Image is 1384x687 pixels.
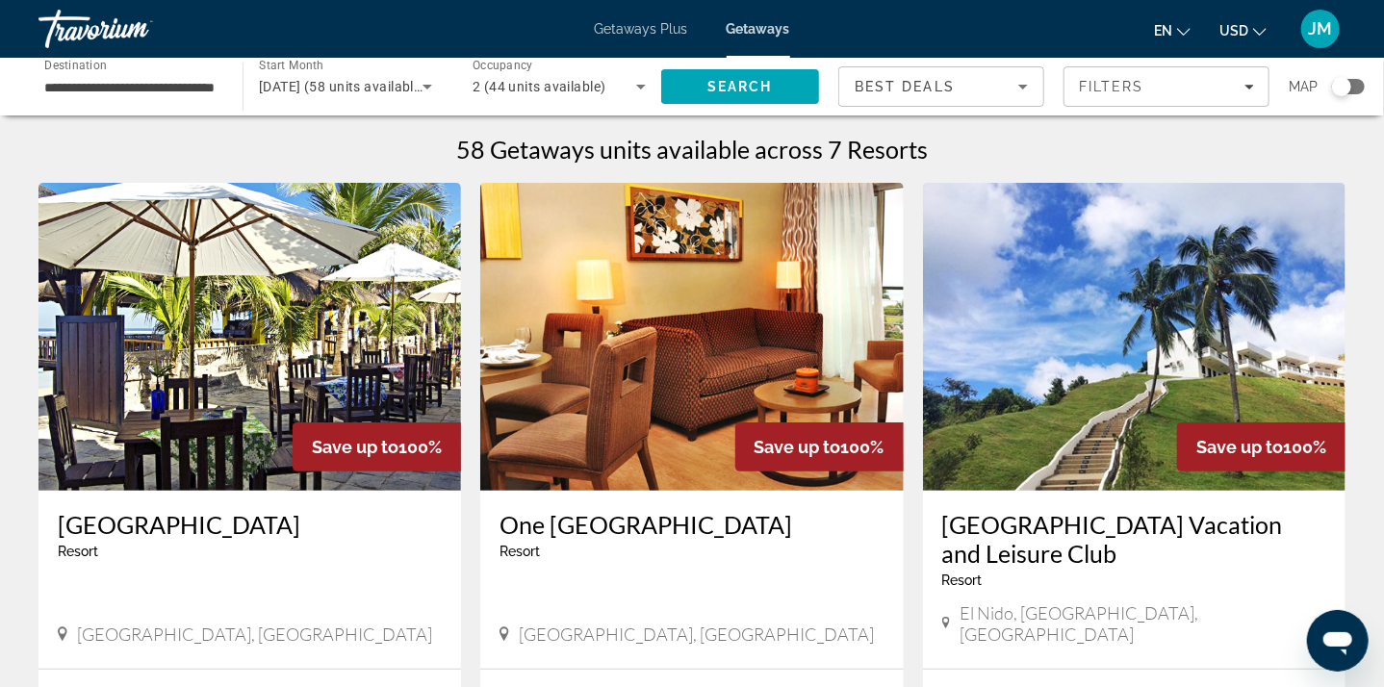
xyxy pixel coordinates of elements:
button: Change language [1154,16,1191,44]
img: One Tagaytay Place [480,183,903,491]
span: Resort [500,544,540,559]
span: Occupancy [473,60,533,73]
button: Search [661,69,819,104]
button: User Menu [1295,9,1346,49]
span: 2 (44 units available) [473,79,606,94]
h1: 58 Getaways units available across 7 Resorts [456,135,928,164]
span: [GEOGRAPHIC_DATA], [GEOGRAPHIC_DATA] [519,623,874,645]
span: Filters [1079,79,1144,94]
div: 100% [735,422,904,471]
img: Oceana Bay Resort Vacation and Leisure Club [923,183,1346,491]
span: [GEOGRAPHIC_DATA], [GEOGRAPHIC_DATA] [77,623,432,645]
span: Destination [44,59,107,72]
a: Travorium [38,4,231,54]
span: Start Month [259,60,323,73]
div: 100% [1177,422,1346,471]
span: en [1154,23,1172,38]
span: Resort [58,544,98,559]
a: [GEOGRAPHIC_DATA] [58,510,442,539]
span: Save up to [1196,437,1283,457]
iframe: Button to launch messaging window [1307,610,1369,672]
span: USD [1219,23,1248,38]
span: [DATE] (58 units available) [259,79,426,94]
img: Puerto Del Sol Beach Resort And Hotel [38,183,461,491]
a: One [GEOGRAPHIC_DATA] [500,510,884,539]
button: Filters [1064,66,1269,107]
mat-select: Sort by [855,75,1028,98]
a: [GEOGRAPHIC_DATA] Vacation and Leisure Club [942,510,1326,568]
span: Resort [942,572,983,588]
span: Search [707,79,773,94]
a: Getaways [727,21,790,37]
div: 100% [293,422,461,471]
span: JM [1309,19,1333,38]
span: El Nido, [GEOGRAPHIC_DATA], [GEOGRAPHIC_DATA] [960,602,1326,645]
a: Getaways Plus [595,21,688,37]
span: Save up to [312,437,398,457]
span: Map [1289,73,1318,100]
span: Best Deals [855,79,955,94]
button: Change currency [1219,16,1267,44]
input: Select destination [44,76,218,99]
span: Save up to [755,437,841,457]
